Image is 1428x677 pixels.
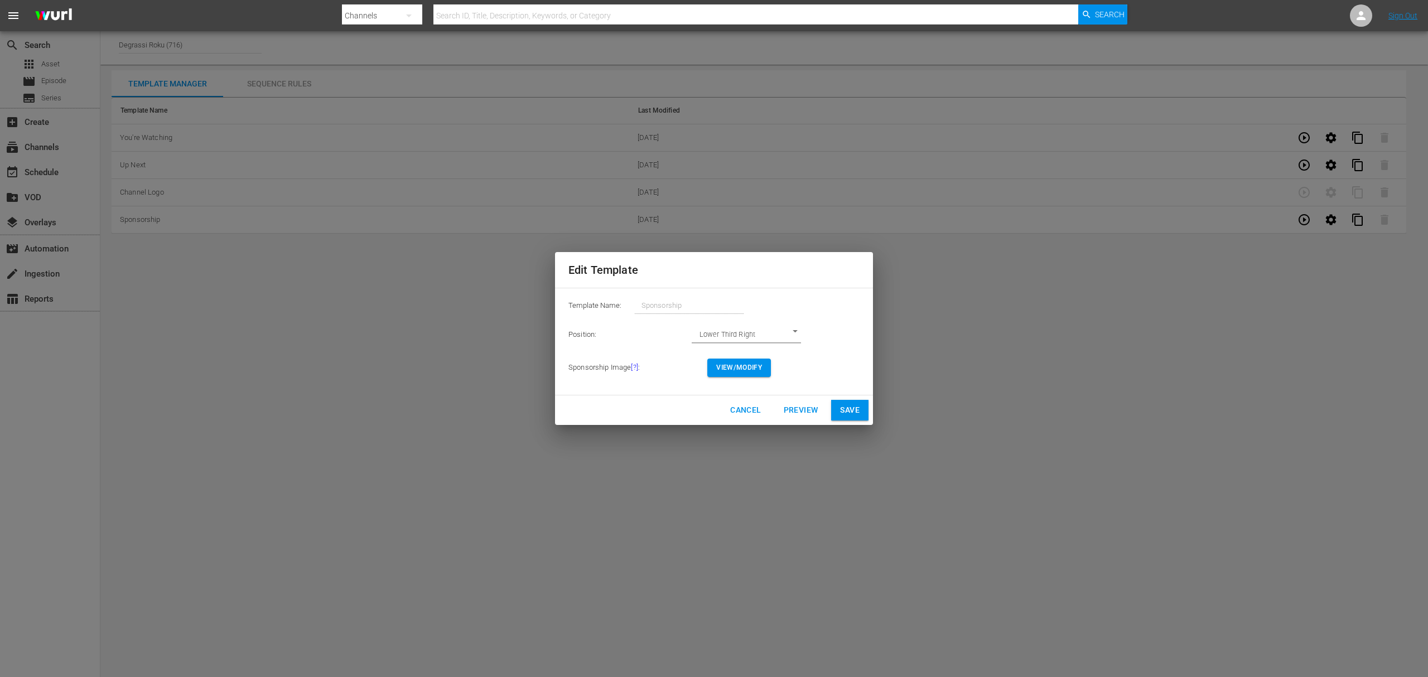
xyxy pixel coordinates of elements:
[721,400,770,420] button: Cancel
[784,403,818,417] span: Preview
[840,403,860,417] span: Save
[27,3,80,29] img: ans4CAIJ8jUAAAAAAAAAAAAAAAAAAAAAAAAgQb4GAAAAAAAAAAAAAAAAAAAAAAAAJMjXAAAAAAAAAAAAAAAAAAAAAAAAgAT5G...
[568,320,707,350] td: Position:
[1095,4,1125,25] span: Search
[707,359,771,377] button: View/Modify
[716,362,762,374] span: View/Modify
[568,350,707,386] td: Sponsorship Image :
[568,261,860,279] h2: Edit Template
[631,363,638,371] span: Updating the image takes effect immediately, regardless of whether the template is saved
[692,326,801,344] div: Lower Third Right
[831,400,869,420] button: Save
[7,9,20,22] span: menu
[1388,11,1417,20] a: Sign Out
[775,400,827,420] button: Preview
[568,301,621,310] span: Template Name:
[730,403,761,417] span: Cancel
